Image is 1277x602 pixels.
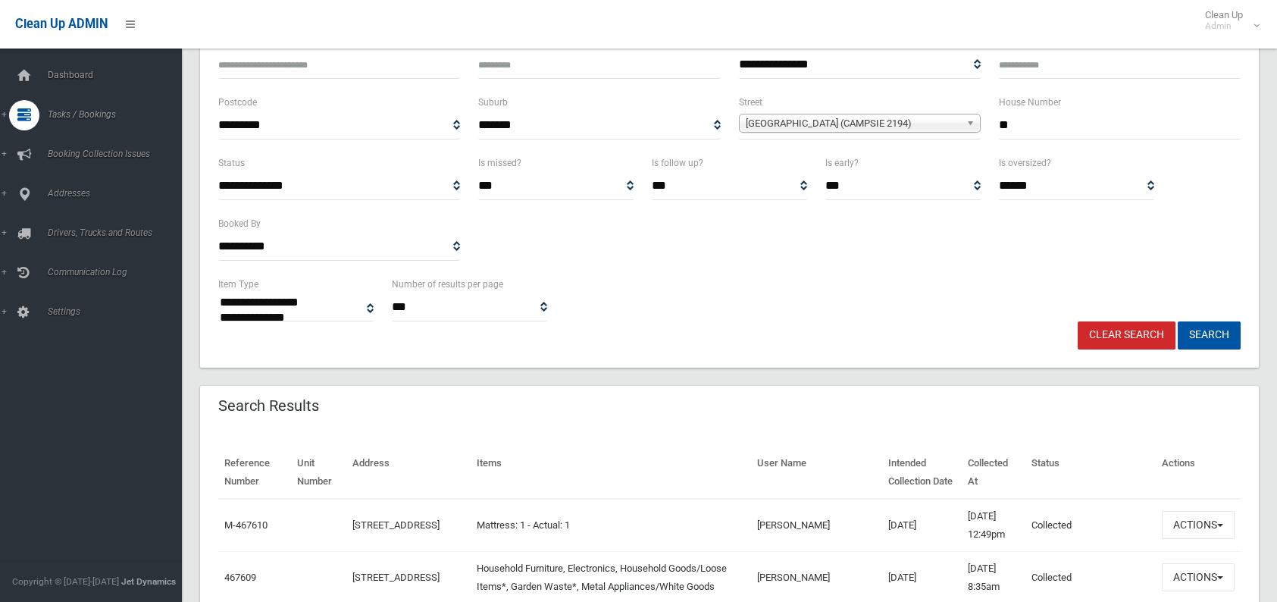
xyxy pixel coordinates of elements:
span: Copyright © [DATE]-[DATE] [12,576,119,587]
button: Search [1178,321,1241,350]
td: Mattress: 1 - Actual: 1 [471,499,750,552]
th: Status [1025,447,1156,499]
span: Dashboard [43,70,193,80]
td: [DATE] 12:49pm [962,499,1025,552]
label: Is early? [825,155,859,171]
small: Admin [1205,20,1243,32]
a: [STREET_ADDRESS] [352,519,440,531]
a: 467609 [224,572,256,583]
th: User Name [751,447,882,499]
a: [STREET_ADDRESS] [352,572,440,583]
span: Clean Up ADMIN [15,17,108,31]
button: Actions [1162,563,1235,591]
label: Street [739,94,762,111]
label: Is oversized? [999,155,1051,171]
span: Clean Up [1197,9,1258,32]
span: Tasks / Bookings [43,109,193,120]
label: Suburb [478,94,508,111]
th: Unit Number [291,447,346,499]
a: M-467610 [224,519,268,531]
th: Address [346,447,471,499]
td: [DATE] [882,499,962,552]
span: Booking Collection Issues [43,149,193,159]
span: Communication Log [43,267,193,277]
label: Postcode [218,94,257,111]
label: Is missed? [478,155,521,171]
th: Intended Collection Date [882,447,962,499]
label: Is follow up? [652,155,703,171]
th: Collected At [962,447,1025,499]
th: Actions [1156,447,1241,499]
td: Collected [1025,499,1156,552]
strong: Jet Dynamics [121,576,176,587]
span: Drivers, Trucks and Routes [43,227,193,238]
label: Item Type [218,276,258,293]
label: House Number [999,94,1061,111]
td: [PERSON_NAME] [751,499,882,552]
th: Items [471,447,750,499]
th: Reference Number [218,447,291,499]
span: Addresses [43,188,193,199]
header: Search Results [200,391,337,421]
label: Status [218,155,245,171]
button: Actions [1162,511,1235,539]
span: Settings [43,306,193,317]
label: Number of results per page [392,276,503,293]
label: Booked By [218,215,261,232]
span: [GEOGRAPHIC_DATA] (CAMPSIE 2194) [746,114,960,133]
a: Clear Search [1078,321,1175,350]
